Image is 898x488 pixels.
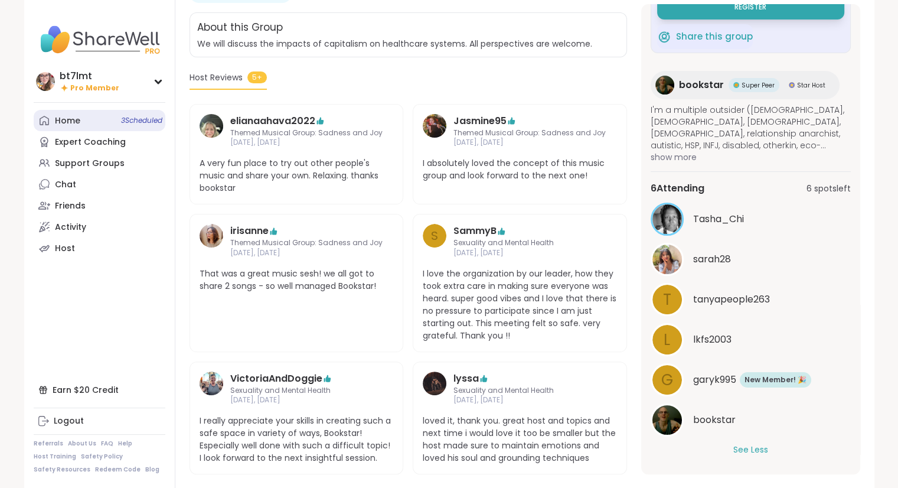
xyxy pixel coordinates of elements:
[651,243,851,276] a: sarah28sarah28
[230,372,322,386] a: VictoriaAndDoggie
[676,30,753,44] span: Share this group
[34,379,165,401] div: Earn $20 Credit
[55,115,80,127] div: Home
[453,114,507,128] a: Jasmine95
[652,204,682,234] img: Tasha_Chi
[664,328,670,352] span: l
[651,203,851,236] a: Tasha_ChiTasha_Chi
[423,114,446,138] img: Jasmine95
[230,224,269,238] a: irisanne
[70,83,119,93] span: Pro Member
[453,128,606,138] span: Themed Musical Group: Sadness and Joy
[734,2,766,12] span: Register
[423,372,446,395] img: lyssa
[661,369,673,392] span: g
[693,292,770,307] span: tanyapeople263
[200,415,394,464] span: I really appreciate your skills in creating such a safe space in variety of ways, Bookstar! Espec...
[200,268,394,292] span: That was a great music sesh! we all got to share 2 songs - so well managed Bookstar!
[34,195,165,216] a: Friends
[230,248,383,258] span: [DATE], [DATE]
[200,224,223,258] a: irisanne
[190,71,243,84] span: Host Reviews
[197,38,592,50] span: We will discuss the impacts of capitalism on healthcare systems. All perspectives are welcome.
[797,81,825,90] span: Star Host
[34,411,165,432] a: Logout
[453,248,586,258] span: [DATE], [DATE]
[200,372,223,395] img: VictoriaAndDoggie
[34,466,90,474] a: Safety Resources
[651,71,840,99] a: bookstarbookstarSuper PeerSuper PeerStar HostStar Host
[81,453,123,461] a: Safety Policy
[200,114,223,138] img: elianaahava2022
[423,415,617,464] span: loved it, thank you. great host and topics and next time i would love it too be smaller but the h...
[651,323,851,356] a: llkfs2003
[453,224,497,238] a: SammyB
[431,227,438,245] span: S
[657,30,671,44] img: ShareWell Logomark
[679,78,724,92] span: bookstar
[423,268,617,342] span: I love the organization by our leader, how they took extra care in making sure everyone was heard...
[34,216,165,238] a: Activity
[693,373,736,387] span: garyk995
[230,114,315,128] a: elianaahava2022
[34,453,76,461] a: Host Training
[742,81,775,90] span: Super Peer
[230,238,383,248] span: Themed Musical Group: Sadness and Joy
[118,440,132,448] a: Help
[34,110,165,131] a: Home3Scheduled
[453,238,586,248] span: Sexuality and Mental Health
[657,24,753,49] button: Share this group
[230,395,363,405] span: [DATE], [DATE]
[34,174,165,195] a: Chat
[651,363,851,396] a: ggaryk995New Member! 🎉
[60,70,119,83] div: bt7lmt
[197,20,283,35] h2: About this Group
[34,19,165,60] img: ShareWell Nav Logo
[34,152,165,174] a: Support Groups
[95,466,141,474] a: Redeem Code
[230,386,363,396] span: Sexuality and Mental Health
[652,245,682,274] img: sarah28
[230,138,383,148] span: [DATE], [DATE]
[34,440,63,448] a: Referrals
[789,82,795,88] img: Star Host
[655,76,674,95] img: bookstar
[55,200,86,212] div: Friends
[453,386,586,396] span: Sexuality and Mental Health
[55,158,125,170] div: Support Groups
[145,466,159,474] a: Blog
[423,372,446,406] a: lyssa
[55,222,86,233] div: Activity
[693,413,736,427] span: bookstar
[34,131,165,152] a: Expert Coaching
[101,440,113,448] a: FAQ
[651,181,704,196] span: 6 Attending
[663,288,671,311] span: t
[36,72,55,91] img: bt7lmt
[806,183,851,195] span: 6 spots left
[54,415,84,427] div: Logout
[55,243,75,255] div: Host
[453,372,479,386] a: lyssa
[651,283,851,316] a: ttanyapeople263
[34,238,165,259] a: Host
[651,404,851,437] a: bookstarbookstar
[247,71,267,83] span: 5+
[200,372,223,406] a: VictoriaAndDoggie
[693,252,731,266] span: sarah28
[744,375,806,385] span: New Member! 🎉
[423,224,446,258] a: S
[230,128,383,138] span: Themed Musical Group: Sadness and Joy
[121,116,162,125] span: 3 Scheduled
[651,104,851,151] span: I'm a multiple outsider ([DEMOGRAPHIC_DATA], [DEMOGRAPHIC_DATA], [DEMOGRAPHIC_DATA], [DEMOGRAPHIC...
[423,114,446,148] a: Jasmine95
[200,224,223,248] img: irisanne
[453,138,606,148] span: [DATE], [DATE]
[652,405,682,435] img: bookstar
[693,212,744,226] span: Tasha_Chi
[200,157,394,194] span: A very fun place to try out other people's music and share your own. Relaxing. thanks bookstar
[55,136,126,148] div: Expert Coaching
[651,151,851,163] span: show more
[453,395,586,405] span: [DATE], [DATE]
[68,440,96,448] a: About Us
